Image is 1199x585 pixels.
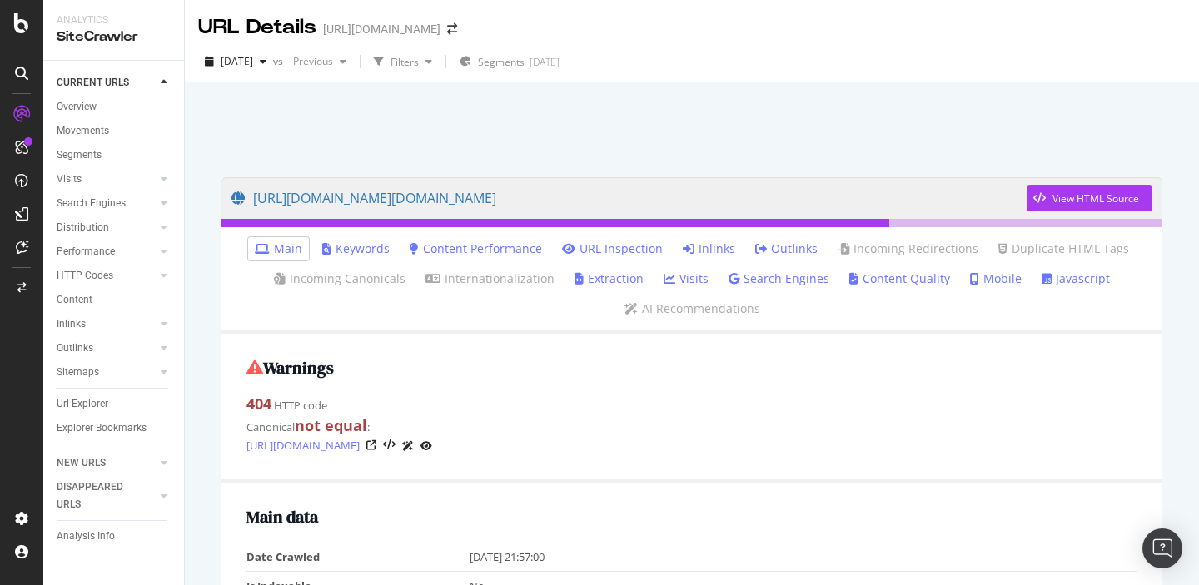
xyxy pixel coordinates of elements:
a: Distribution [57,219,156,236]
a: Visits [664,270,709,287]
a: Search Engines [57,195,156,212]
div: HTTP code [246,394,1137,415]
a: URL Inspection [562,240,663,257]
strong: not equal [295,415,367,435]
a: Content Performance [410,240,542,257]
div: [URL][DOMAIN_NAME] [323,21,440,37]
div: SiteCrawler [57,27,171,47]
h2: Warnings [246,359,1137,377]
button: Previous [286,48,353,75]
strong: 404 [246,394,271,414]
div: Filters [391,55,419,69]
a: Analysis Info [57,528,172,545]
a: Content [57,291,172,309]
div: Outlinks [57,340,93,357]
a: Mobile [970,270,1022,287]
div: Content [57,291,92,309]
div: URL Details [198,13,316,42]
span: Previous [286,54,333,68]
a: CURRENT URLS [57,74,156,92]
div: CURRENT URLS [57,74,129,92]
div: Canonical : [246,415,1137,454]
h2: Main data [246,508,1137,526]
a: Duplicate HTML Tags [998,240,1129,257]
a: Search Engines [729,270,829,287]
a: URL Inspection [420,437,432,454]
span: vs [273,54,286,68]
a: Internationalization [425,270,555,287]
span: Segments [478,55,525,69]
span: 2025 Sep. 17th [221,54,253,68]
a: AI Recommendations [624,300,760,317]
a: [URL][DOMAIN_NAME] [246,437,360,454]
div: Explorer Bookmarks [57,419,147,437]
a: DISAPPEARED URLS [57,478,156,513]
a: Sitemaps [57,364,156,381]
a: Javascript [1042,270,1110,287]
div: Search Engines [57,195,126,212]
a: Explorer Bookmarks [57,419,172,437]
div: Inlinks [57,315,86,333]
div: Visits [57,171,82,188]
a: Movements [57,122,172,140]
a: Extraction [575,270,644,287]
div: Segments [57,146,102,164]
div: HTTP Codes [57,267,113,285]
button: View HTML Source [1027,185,1152,211]
a: HTTP Codes [57,267,156,285]
a: Incoming Canonicals [274,270,405,287]
div: NEW URLS [57,454,106,472]
a: Main [255,240,302,257]
div: Open Intercom Messenger [1142,528,1182,568]
td: Date Crawled [246,543,470,572]
button: Segments[DATE] [453,48,566,75]
a: Outlinks [57,340,156,357]
a: [URL][DOMAIN_NAME][DOMAIN_NAME] [231,177,1027,219]
a: Keywords [322,240,390,257]
a: Content Quality [849,270,950,287]
td: [DATE] 21:57:00 [470,543,1138,572]
a: Inlinks [57,315,156,333]
a: Outlinks [755,240,818,257]
a: NEW URLS [57,454,156,472]
div: Analysis Info [57,528,115,545]
div: Sitemaps [57,364,99,381]
a: Performance [57,243,156,260]
a: Inlinks [683,240,735,257]
div: Distribution [57,219,109,236]
a: Url Explorer [57,395,172,413]
div: Url Explorer [57,395,108,413]
a: Visits [57,171,156,188]
div: Movements [57,122,109,140]
a: AI Url Details [402,437,414,454]
div: [DATE] [530,55,560,69]
button: [DATE] [198,48,273,75]
button: Filters [367,48,439,75]
div: arrow-right-arrow-left [447,23,457,35]
a: Segments [57,146,172,164]
div: Analytics [57,13,171,27]
a: Visit Online Page [366,440,376,450]
div: Performance [57,243,115,260]
div: Overview [57,98,97,116]
a: Incoming Redirections [838,240,978,257]
a: Overview [57,98,172,116]
button: View HTML Source [383,439,396,451]
div: View HTML Source [1052,191,1139,206]
div: DISAPPEARED URLS [57,478,141,513]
